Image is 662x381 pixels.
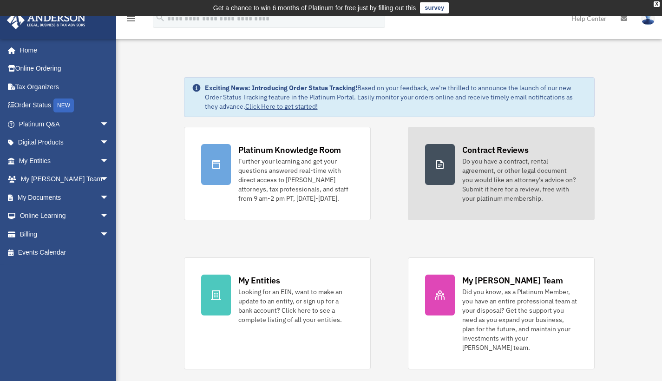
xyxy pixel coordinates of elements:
[205,83,587,111] div: Based on your feedback, we're thrilled to announce the launch of our new Order Status Tracking fe...
[125,16,137,24] a: menu
[213,2,416,13] div: Get a chance to win 6 months of Platinum for free just by filling out this
[184,127,371,220] a: Platinum Knowledge Room Further your learning and get your questions answered real-time with dire...
[100,188,118,207] span: arrow_drop_down
[7,188,123,207] a: My Documentsarrow_drop_down
[7,96,123,115] a: Order StatusNEW
[420,2,449,13] a: survey
[100,225,118,244] span: arrow_drop_down
[7,151,123,170] a: My Entitiesarrow_drop_down
[238,157,354,203] div: Further your learning and get your questions answered real-time with direct access to [PERSON_NAM...
[7,133,123,152] a: Digital Productsarrow_drop_down
[100,207,118,226] span: arrow_drop_down
[462,157,577,203] div: Do you have a contract, rental agreement, or other legal document you would like an attorney's ad...
[205,84,357,92] strong: Exciting News: Introducing Order Status Tracking!
[238,287,354,324] div: Looking for an EIN, want to make an update to an entity, or sign up for a bank account? Click her...
[7,207,123,225] a: Online Learningarrow_drop_down
[100,133,118,152] span: arrow_drop_down
[53,99,74,112] div: NEW
[100,151,118,171] span: arrow_drop_down
[7,115,123,133] a: Platinum Q&Aarrow_drop_down
[100,115,118,134] span: arrow_drop_down
[184,257,371,369] a: My Entities Looking for an EIN, want to make an update to an entity, or sign up for a bank accoun...
[7,225,123,243] a: Billingarrow_drop_down
[4,11,88,29] img: Anderson Advisors Platinum Portal
[245,102,318,111] a: Click Here to get started!
[125,13,137,24] i: menu
[654,1,660,7] div: close
[238,144,341,156] div: Platinum Knowledge Room
[462,287,577,352] div: Did you know, as a Platinum Member, you have an entire professional team at your disposal? Get th...
[238,275,280,286] div: My Entities
[7,78,123,96] a: Tax Organizers
[408,257,595,369] a: My [PERSON_NAME] Team Did you know, as a Platinum Member, you have an entire professional team at...
[7,59,123,78] a: Online Ordering
[7,41,118,59] a: Home
[155,13,165,23] i: search
[462,144,529,156] div: Contract Reviews
[408,127,595,220] a: Contract Reviews Do you have a contract, rental agreement, or other legal document you would like...
[462,275,563,286] div: My [PERSON_NAME] Team
[100,170,118,189] span: arrow_drop_down
[641,12,655,25] img: User Pic
[7,243,123,262] a: Events Calendar
[7,170,123,189] a: My [PERSON_NAME] Teamarrow_drop_down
